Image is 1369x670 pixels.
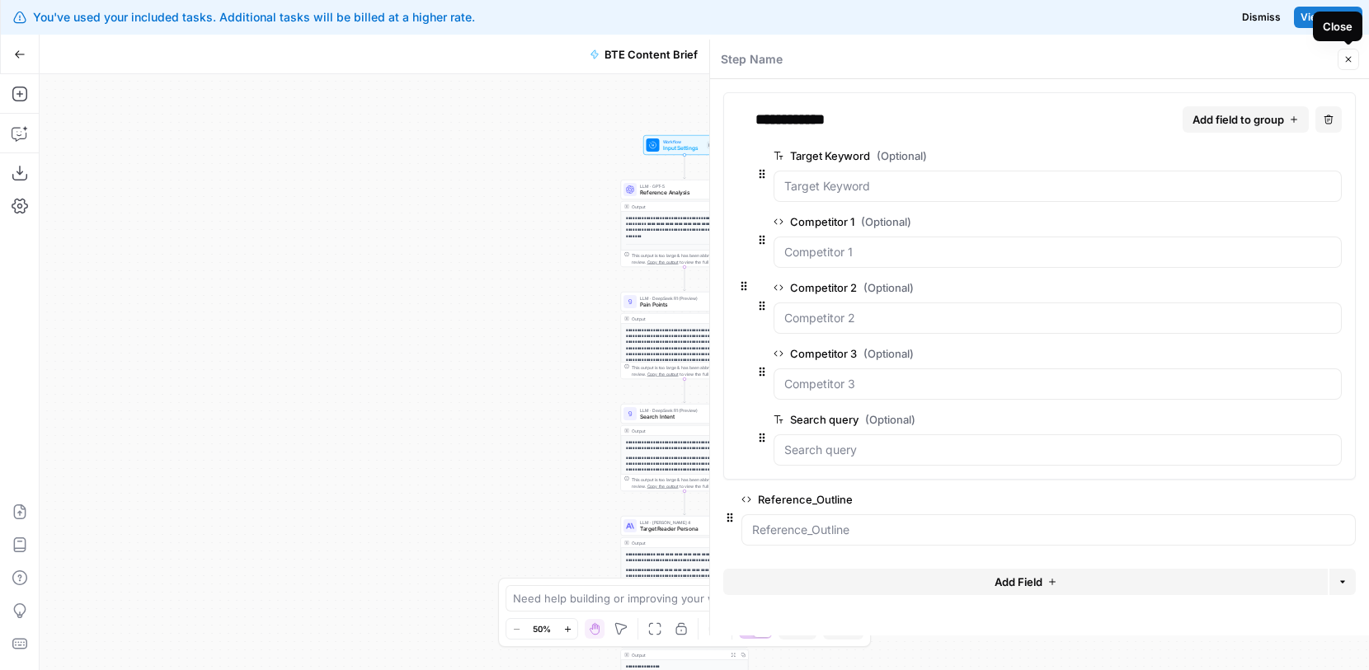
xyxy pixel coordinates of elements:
[1235,7,1287,28] button: Dismiss
[632,364,745,377] div: This output is too large & has been abbreviated for review. to view the full content.
[684,491,686,515] g: Edge from step_2 to step_3
[774,148,1249,164] label: Target Keyword
[741,491,1263,508] label: Reference_Outline
[640,183,723,190] span: LLM · GPT-5
[13,9,852,26] div: You've used your included tasks. Additional tasks will be billed at a higher rate.
[1242,10,1281,25] span: Dismiss
[647,260,679,265] span: Copy the output
[632,428,726,434] div: Output
[1294,7,1362,28] a: View Billing
[640,413,726,421] span: Search Intent
[1301,10,1356,25] span: View Billing
[632,476,745,490] div: This output is too large & has been abbreviated for review. to view the full content.
[640,189,723,197] span: Reference Analysis
[533,622,551,635] span: 50%
[684,155,686,179] g: Edge from start to step_32
[784,244,1331,260] input: Competitor 1
[640,301,727,309] span: Pain Points
[632,204,726,210] div: Output
[1323,18,1353,35] div: Close
[774,411,1249,428] label: Search query
[1193,111,1284,128] span: Add field to group
[640,407,726,414] span: LLM · DeepSeek R1 (Preview)
[647,484,679,489] span: Copy the output
[865,411,915,428] span: (Optional)
[632,252,745,265] div: This output is too large & has been abbreviated for review. to view the full content.
[784,376,1331,392] input: Competitor 3
[784,442,1331,458] input: Search query
[640,519,726,526] span: LLM · [PERSON_NAME] 4
[640,525,726,533] span: Target Reader Persona
[723,569,1328,595] button: Add Field
[640,295,727,302] span: LLM · DeepSeek R1 (Preview)
[861,213,911,230] span: (Optional)
[863,279,914,296] span: (Optional)
[632,652,726,658] div: Output
[621,135,749,155] div: WorkflowInput SettingsInputs
[784,178,1331,194] input: Target Keyword
[1183,106,1309,133] button: Add field to group
[995,574,1042,590] span: Add Field
[663,138,704,145] span: Workflow
[684,267,686,291] g: Edge from step_32 to step_1
[580,41,708,68] button: BTE Content Brief
[877,148,927,164] span: (Optional)
[784,310,1331,326] input: Competitor 2
[774,345,1249,362] label: Competitor 3
[632,316,726,322] div: Output
[663,144,704,152] span: Input Settings
[863,345,914,362] span: (Optional)
[605,46,698,63] span: BTE Content Brief
[774,279,1249,296] label: Competitor 2
[752,522,1345,538] input: Reference_Outline
[647,372,679,377] span: Copy the output
[684,379,686,403] g: Edge from step_1 to step_2
[632,540,726,546] div: Output
[774,213,1249,230] label: Competitor 1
